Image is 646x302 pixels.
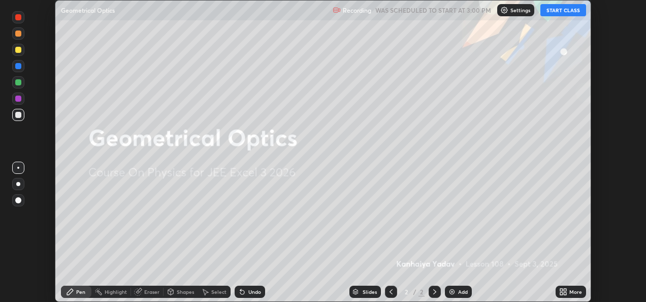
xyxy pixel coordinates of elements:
div: Pen [76,289,85,294]
p: Recording [343,7,371,14]
div: Add [458,289,468,294]
div: / [413,289,416,295]
p: Geometrical Optics [61,6,115,14]
p: Settings [510,8,530,13]
div: Highlight [105,289,127,294]
button: START CLASS [540,4,586,16]
img: class-settings-icons [500,6,508,14]
div: Undo [248,289,261,294]
div: 2 [418,287,425,296]
div: Shapes [177,289,194,294]
div: More [569,289,582,294]
h5: WAS SCHEDULED TO START AT 3:00 PM [375,6,491,15]
div: Select [211,289,227,294]
div: 2 [401,289,411,295]
img: add-slide-button [448,288,456,296]
img: recording.375f2c34.svg [333,6,341,14]
div: Eraser [144,289,159,294]
div: Slides [363,289,377,294]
